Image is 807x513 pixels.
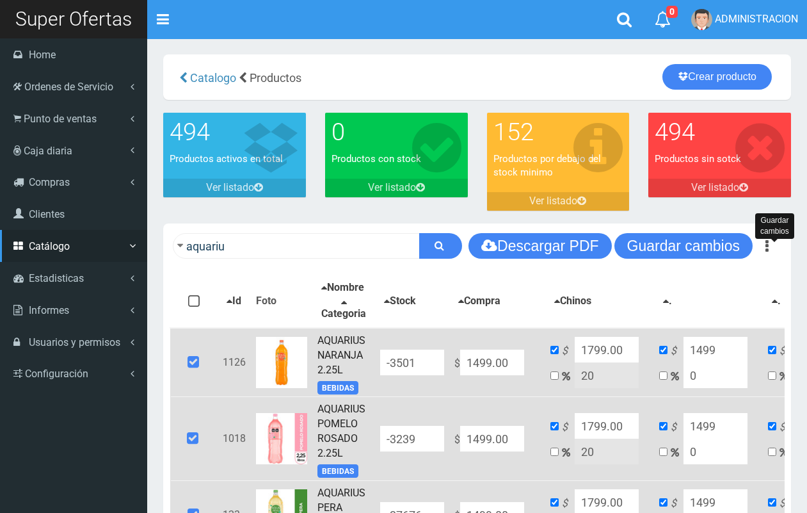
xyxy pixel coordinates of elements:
font: Productos con stock [332,153,421,165]
i: $ [562,420,575,435]
i: $ [671,420,683,435]
button: Categoria [317,296,370,322]
button: Guardar cambios [614,233,753,259]
font: 152 [493,118,534,146]
button: . [768,293,785,309]
font: Productos por debajo del stock minimo [493,153,601,178]
span: Informes [29,304,69,316]
span: 0 [666,6,678,18]
img: User Image [691,9,712,30]
span: Estadisticas [29,272,84,284]
button: Id [223,293,245,309]
i: $ [671,344,683,359]
a: AQUARIUS NARANJA 2.25L [317,334,365,376]
font: 0 [332,118,345,146]
span: Caja diaria [24,145,72,157]
td: $ [449,397,545,480]
font: Ver listado [206,181,254,193]
i: $ [562,344,575,359]
a: Ver listado [648,179,791,197]
font: Productos activos en total [170,153,283,165]
span: Catálogo [29,240,70,252]
button: Compra [454,293,504,309]
span: Configuración [25,368,88,380]
button: Stock [380,293,420,309]
div: Guardar cambios [755,213,794,239]
span: Super Ofertas [15,8,132,30]
i: $ [779,496,792,511]
img: ... [256,337,307,388]
font: Ver listado [529,195,577,207]
font: Ver listado [368,181,416,193]
font: Ver listado [691,181,739,193]
i: $ [779,420,792,435]
span: Catalogo [190,71,236,85]
td: $ [449,328,545,397]
td: 1126 [218,328,251,397]
a: AQUARIUS POMELO ROSADO 2.25L [317,403,365,459]
a: Ver listado [163,179,306,197]
td: 1018 [218,397,251,480]
input: Ingrese su busqueda [173,233,420,259]
font: 494 [655,118,695,146]
a: Catalogo [188,71,236,85]
i: $ [671,496,683,511]
button: Descargar PDF [468,233,611,259]
span: Punto de ventas [24,113,97,125]
span: BEBIDAS [317,464,358,478]
a: Crear producto [662,64,772,90]
a: Ver listado [487,192,630,211]
img: ... [256,413,307,464]
font: Productos sin sotck [655,153,741,165]
button: . [659,293,676,309]
span: Clientes [29,208,65,220]
i: $ [779,344,792,359]
span: Ordenes de Servicio [24,81,113,93]
span: ADMINISTRACION [715,13,798,25]
span: Compras [29,176,70,188]
button: Chinos [550,293,595,309]
i: $ [562,496,575,511]
span: Usuarios y permisos [29,336,120,348]
a: Ver listado [325,179,468,197]
span: Home [29,49,56,61]
span: BEBIDAS [317,381,358,395]
th: Foto [251,275,312,328]
button: Nombre [317,280,368,296]
font: 494 [170,118,210,146]
span: Productos [250,71,301,85]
